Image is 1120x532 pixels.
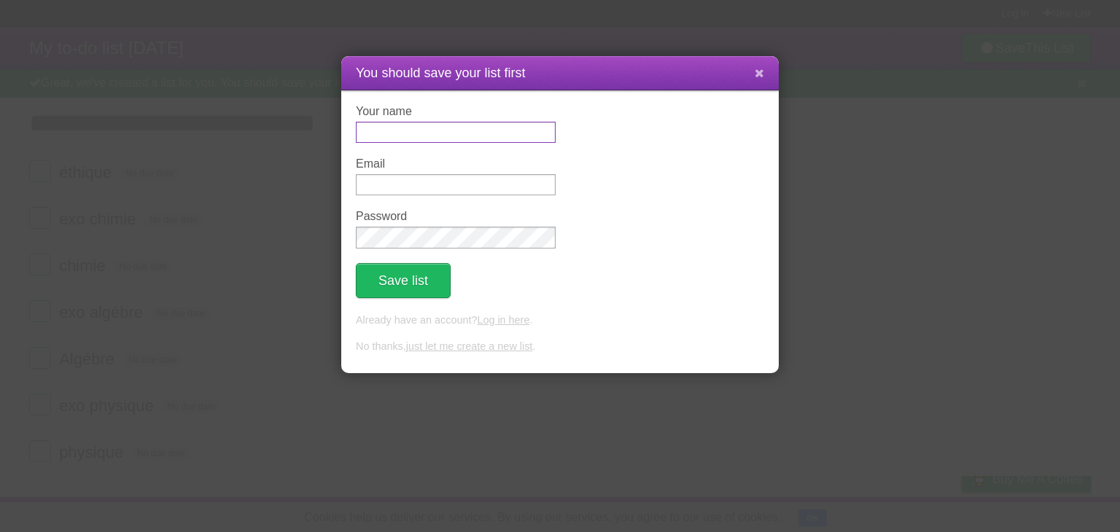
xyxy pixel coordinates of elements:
[477,314,529,326] a: Log in here
[356,105,556,118] label: Your name
[356,263,451,298] button: Save list
[356,339,764,355] p: No thanks, .
[356,63,764,83] h1: You should save your list first
[356,313,764,329] p: Already have an account? .
[356,157,556,171] label: Email
[406,340,533,352] a: just let me create a new list
[356,210,556,223] label: Password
